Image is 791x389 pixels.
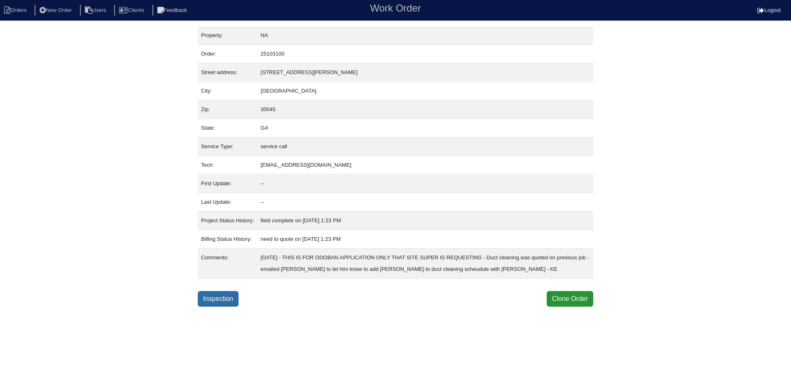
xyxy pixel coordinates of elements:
[198,156,257,175] td: Tech:
[80,7,113,13] a: Users
[152,5,194,16] li: Feedback
[547,291,593,307] button: Clone Order
[198,119,257,137] td: State:
[198,230,257,249] td: Billing Status History:
[257,119,593,137] td: GA
[114,7,151,13] a: Clients
[257,82,593,100] td: [GEOGRAPHIC_DATA]
[35,7,78,13] a: New Order
[257,137,593,156] td: service call
[80,5,113,16] li: Users
[198,193,257,212] td: Last Update:
[198,82,257,100] td: City:
[114,5,151,16] li: Clients
[198,137,257,156] td: Service Type:
[257,156,593,175] td: [EMAIL_ADDRESS][DOMAIN_NAME]
[198,175,257,193] td: First Update:
[257,100,593,119] td: 30045
[198,45,257,63] td: Order:
[757,7,781,13] a: Logout
[261,233,590,245] div: need to quote on [DATE] 1:23 PM
[198,212,257,230] td: Project Status History:
[261,215,590,226] div: field complete on [DATE] 1:23 PM
[198,26,257,45] td: Property:
[257,249,593,279] td: [DATE] - THIS IS FOR ODOBAN APPLICATION ONLY THAT SITE SUPER IS REQUESTING - Duct cleaning was qu...
[35,5,78,16] li: New Order
[257,26,593,45] td: NA
[198,291,239,307] a: Inspection
[257,63,593,82] td: [STREET_ADDRESS][PERSON_NAME]
[198,249,257,279] td: Comments:
[198,63,257,82] td: Street address:
[257,193,593,212] td: --
[198,100,257,119] td: Zip:
[257,45,593,63] td: 25103100
[257,175,593,193] td: --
